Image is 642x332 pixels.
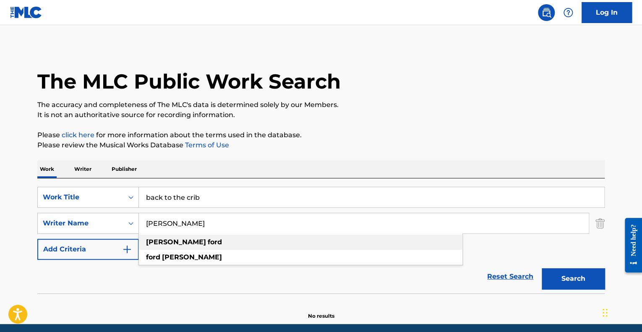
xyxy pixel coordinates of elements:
img: MLC Logo [10,6,42,18]
strong: ford [208,238,222,246]
form: Search Form [37,187,605,293]
p: Publisher [109,160,139,178]
div: Drag [603,300,608,325]
iframe: Resource Center [619,211,642,279]
div: Help [560,4,577,21]
a: click here [62,131,94,139]
p: No results [308,302,334,320]
p: Writer [72,160,94,178]
div: Writer Name [43,218,118,228]
p: Work [37,160,57,178]
p: Please review the Musical Works Database [37,140,605,150]
a: Terms of Use [183,141,229,149]
iframe: Chat Widget [600,292,642,332]
div: Work Title [43,192,118,202]
p: It is not an authoritative source for recording information. [37,110,605,120]
img: Delete Criterion [595,213,605,234]
button: Search [542,268,605,289]
a: Public Search [538,4,555,21]
a: Reset Search [483,267,538,286]
img: help [563,8,573,18]
h1: The MLC Public Work Search [37,69,341,94]
strong: ford [146,253,160,261]
strong: [PERSON_NAME] [146,238,206,246]
p: The accuracy and completeness of The MLC's data is determined solely by our Members. [37,100,605,110]
strong: [PERSON_NAME] [162,253,222,261]
img: 9d2ae6d4665cec9f34b9.svg [122,244,132,254]
button: Add Criteria [37,239,139,260]
a: Log In [582,2,632,23]
p: Please for more information about the terms used in the database. [37,130,605,140]
img: search [541,8,551,18]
